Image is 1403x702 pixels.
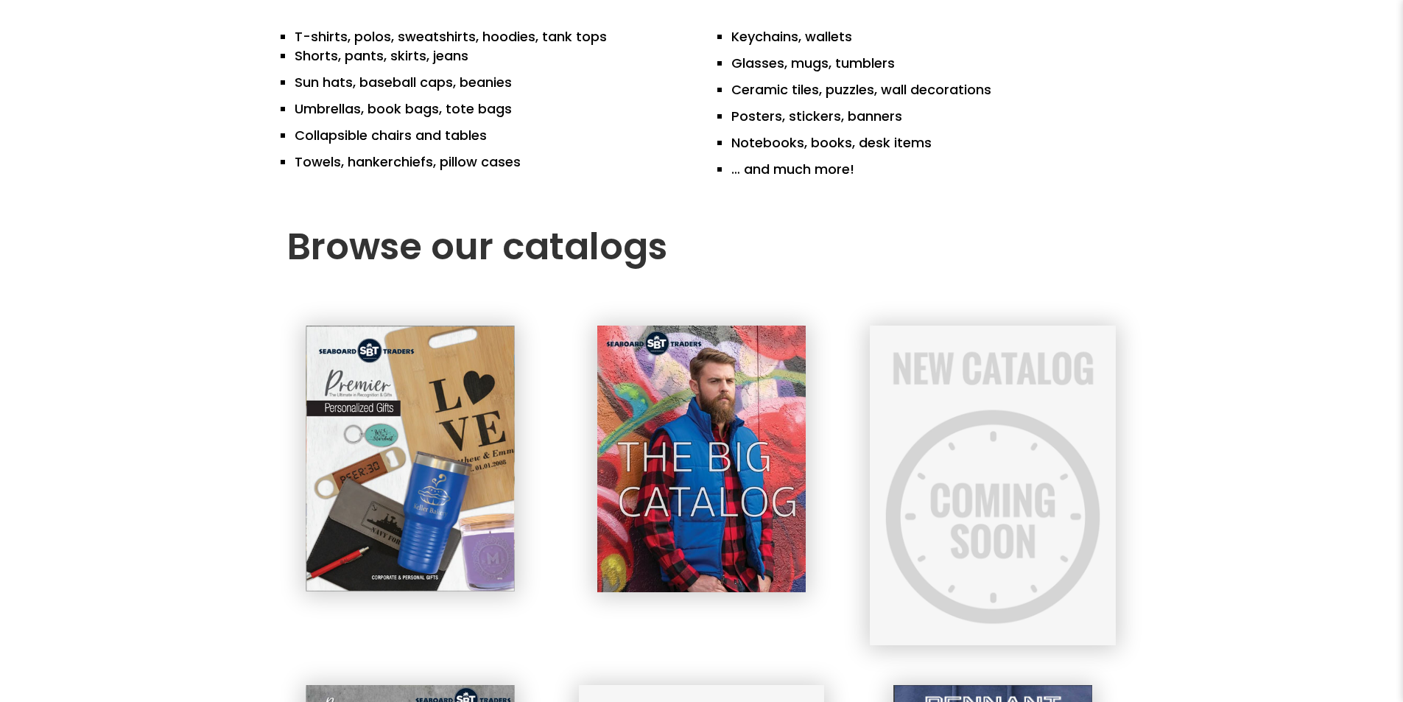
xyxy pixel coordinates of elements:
li: Keychains, wallets [731,20,1116,46]
a: SBT catalog premier gifts [306,580,515,595]
li: Notebooks, books, desk items [731,126,1116,152]
li: Posters, stickers, banners [731,99,1116,126]
li: Umbrellas, book bags, tote bags [295,92,679,119]
li: … and much more! [731,152,1116,179]
img: SBT catalog '23 collection [870,326,1116,645]
li: Towels, hankerchiefs, pillow cases [295,145,679,172]
img: SBT the big catalog [597,326,806,592]
li: T-shirts, polos, sweatshirts, hoodies, tank tops [295,20,679,46]
li: Glasses, mugs, tumblers [731,46,1116,73]
h2: Browse our catalogs [287,225,1116,276]
li: Ceramic tiles, puzzles, wall decorations [731,73,1116,99]
a: SBT catalog '23 collection [870,634,1116,649]
a: SBT the big catalog [597,581,806,596]
li: Sun hats, baseball caps, beanies [295,66,679,92]
img: SBT catalog premier gifts [306,326,515,592]
li: Collapsible chairs and tables [295,119,679,145]
li: Shorts, pants, skirts, jeans [295,46,679,66]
